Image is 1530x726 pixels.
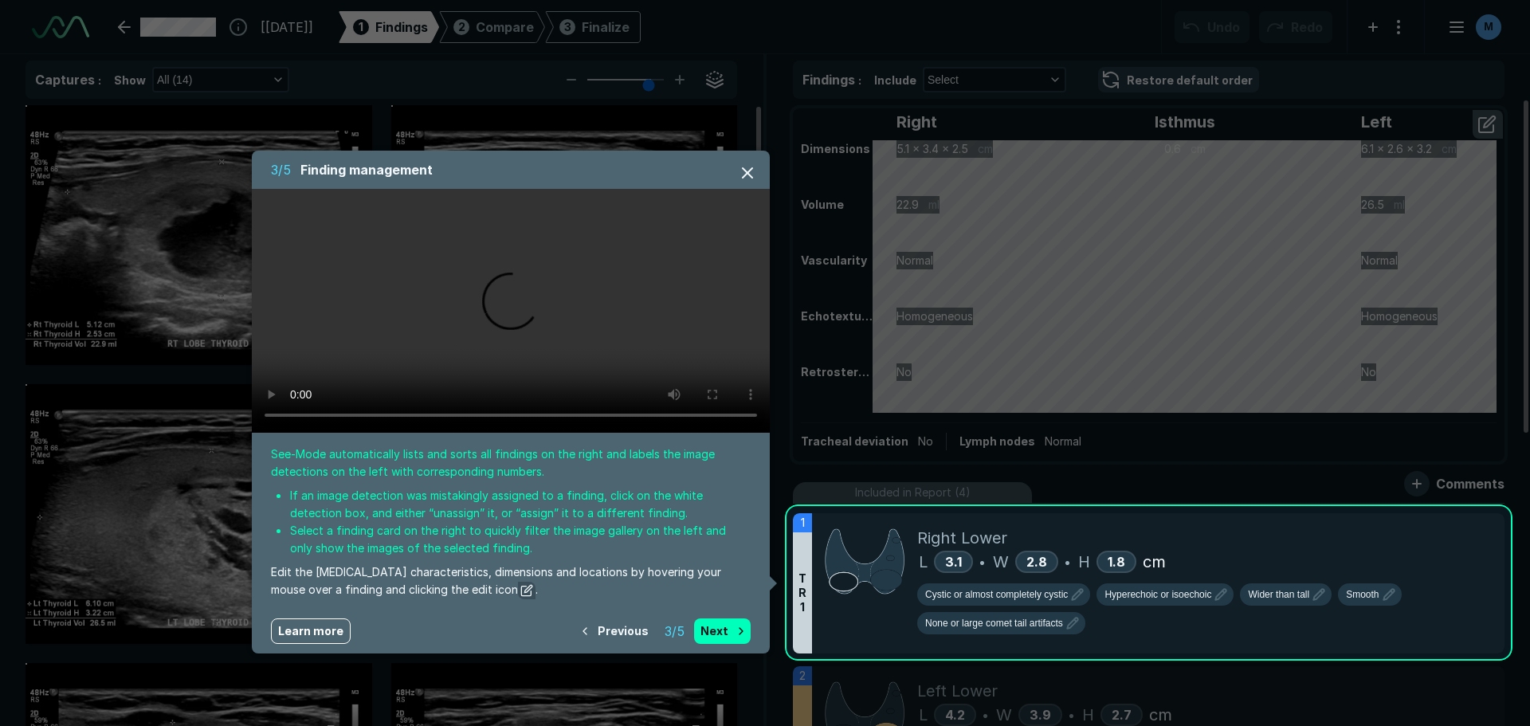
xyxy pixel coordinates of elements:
[278,622,343,639] span: Learn more
[665,622,685,641] span: 3 / 5
[575,618,655,644] button: Previous
[290,522,751,557] span: Select a finding card on the right to quickly filter the image gallery on the left and only show ...
[694,618,751,644] button: Next
[271,160,291,179] span: 3 / 5
[290,487,751,522] span: If an image detection was mistakingly assigned to a finding, click on the white detection box, an...
[300,160,433,179] span: Finding management
[271,563,751,599] span: Edit the [MEDICAL_DATA] characteristics, dimensions and locations by hovering your mouse over a f...
[271,618,351,644] a: Learn more
[271,445,751,481] span: See-Mode automatically lists and sorts all findings on the right and labels the image detections ...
